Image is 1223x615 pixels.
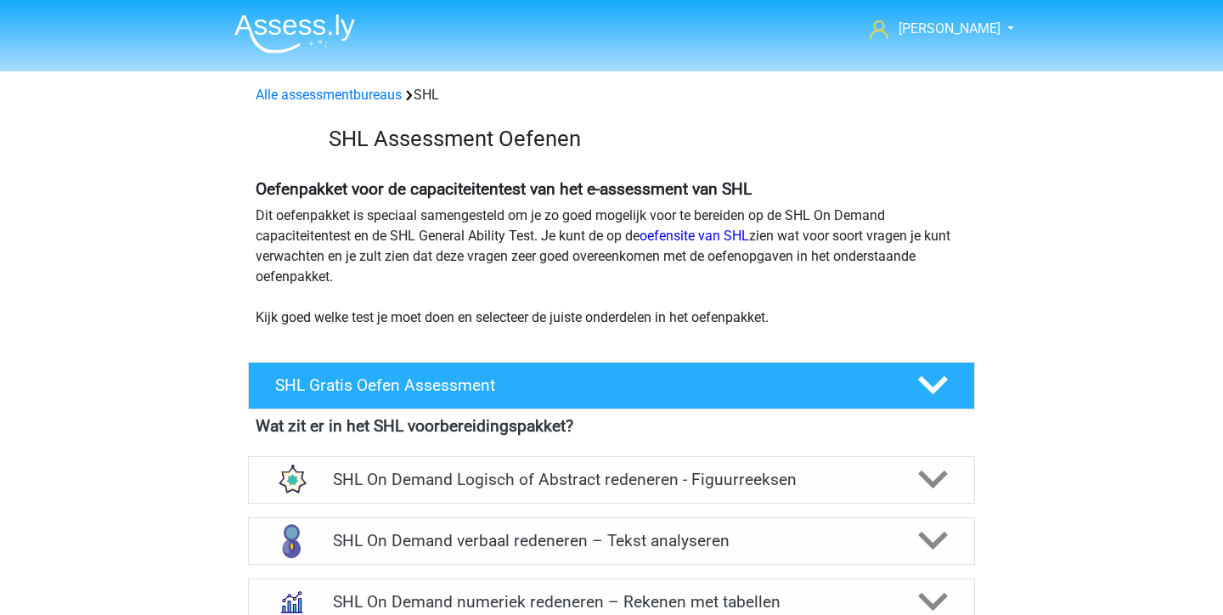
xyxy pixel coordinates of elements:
[333,592,889,612] h4: SHL On Demand numeriek redeneren – Rekenen met tabellen
[269,519,313,563] img: verbaal redeneren
[234,14,355,54] img: Assessly
[640,228,749,244] a: oefensite van SHL
[863,19,1002,39] a: [PERSON_NAME]
[256,87,402,103] a: Alle assessmentbureaus
[333,470,889,489] h4: SHL On Demand Logisch of Abstract redeneren - Figuurreeksen
[256,179,752,199] b: Oefenpakket voor de capaciteitentest van het e-assessment van SHL
[241,456,982,504] a: figuurreeksen SHL On Demand Logisch of Abstract redeneren - Figuurreeksen
[899,20,1000,37] span: [PERSON_NAME]
[241,362,982,409] a: SHL Gratis Oefen Assessment
[275,375,890,395] h4: SHL Gratis Oefen Assessment
[333,531,889,550] h4: SHL On Demand verbaal redeneren – Tekst analyseren
[256,206,967,328] p: Dit oefenpakket is speciaal samengesteld om je zo goed mogelijk voor te bereiden op de SHL On Dem...
[249,85,974,105] div: SHL
[329,126,961,152] h3: SHL Assessment Oefenen
[269,458,313,502] img: figuurreeksen
[241,517,982,565] a: verbaal redeneren SHL On Demand verbaal redeneren – Tekst analyseren
[256,416,967,436] h4: Wat zit er in het SHL voorbereidingspakket?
